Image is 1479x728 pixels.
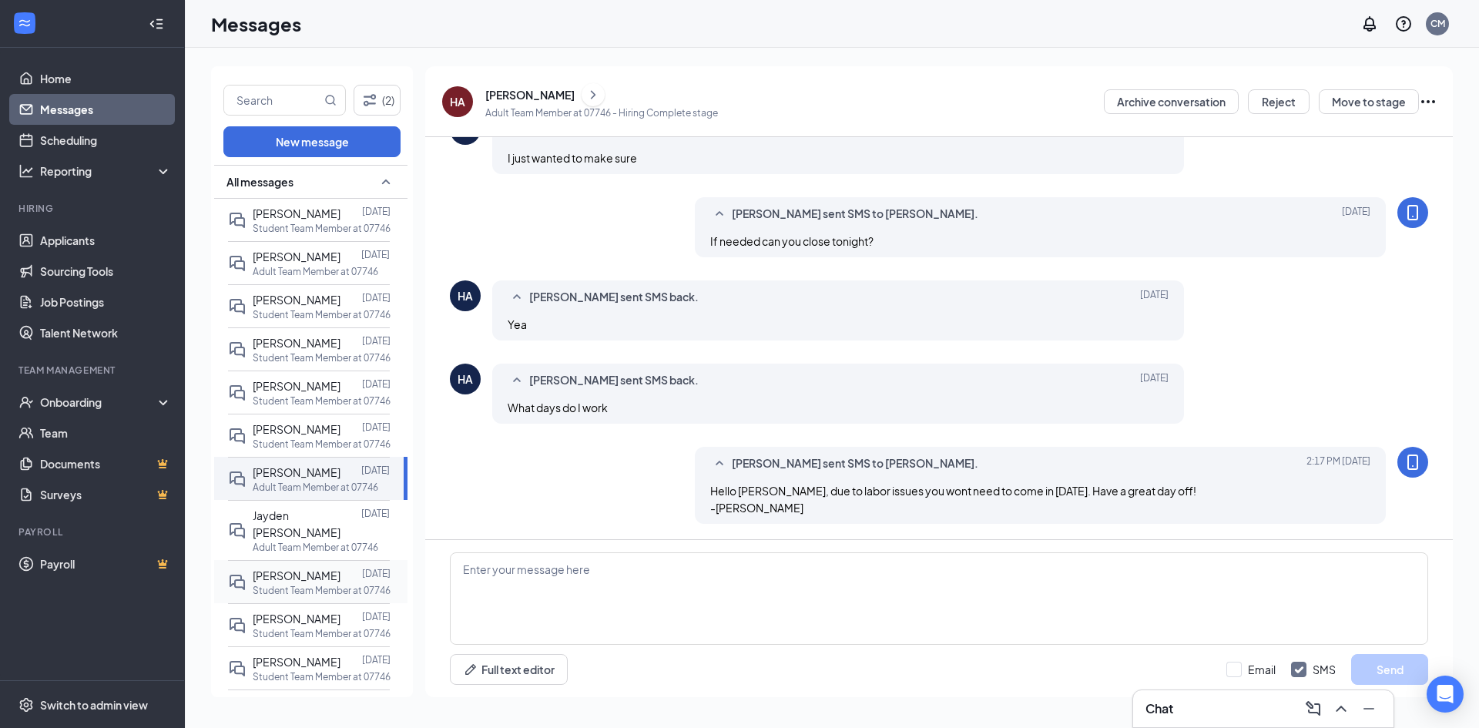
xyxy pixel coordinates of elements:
[228,211,246,230] svg: DoubleChat
[17,15,32,31] svg: WorkstreamLogo
[508,317,527,331] span: Yea
[1360,699,1378,718] svg: Minimize
[362,334,391,347] p: [DATE]
[1104,89,1239,114] button: Archive conversation
[18,697,34,713] svg: Settings
[18,163,34,179] svg: Analysis
[1301,696,1326,721] button: ComposeMessage
[529,288,699,307] span: [PERSON_NAME] sent SMS back.
[253,569,340,582] span: [PERSON_NAME]
[224,86,321,115] input: Search
[1329,696,1353,721] button: ChevronUp
[710,205,729,223] svg: SmallChevronUp
[529,371,699,390] span: [PERSON_NAME] sent SMS back.
[362,291,391,304] p: [DATE]
[253,584,391,597] p: Student Team Member at 07746
[1319,89,1419,114] button: Move to stage
[1304,699,1323,718] svg: ComposeMessage
[1419,92,1437,111] svg: Ellipses
[1140,288,1169,307] span: [DATE]
[508,151,637,165] span: I just wanted to make sure
[485,87,575,102] div: [PERSON_NAME]
[1306,455,1370,473] span: [DATE] 2:17 PM
[228,427,246,445] svg: DoubleChat
[40,479,172,510] a: SurveysCrown
[228,573,246,592] svg: DoubleChat
[253,438,391,451] p: Student Team Member at 07746
[211,11,301,37] h1: Messages
[40,418,172,448] a: Team
[458,371,473,387] div: HA
[1351,654,1428,685] button: Send
[361,248,390,261] p: [DATE]
[40,163,173,179] div: Reporting
[1145,700,1173,717] h3: Chat
[732,455,978,473] span: [PERSON_NAME] sent SMS to [PERSON_NAME].
[253,351,391,364] p: Student Team Member at 07746
[253,379,340,393] span: [PERSON_NAME]
[228,522,246,540] svg: DoubleChat
[361,91,379,109] svg: Filter
[18,364,169,377] div: Team Management
[253,670,391,683] p: Student Team Member at 07746
[253,627,391,640] p: Student Team Member at 07746
[253,336,340,350] span: [PERSON_NAME]
[253,465,340,479] span: [PERSON_NAME]
[1332,699,1350,718] svg: ChevronUp
[1430,17,1445,30] div: CM
[450,94,465,109] div: HA
[1342,205,1370,223] span: [DATE]
[40,549,172,579] a: PayrollCrown
[354,85,401,116] button: Filter (2)
[1394,15,1413,33] svg: QuestionInfo
[40,94,172,125] a: Messages
[253,293,340,307] span: [PERSON_NAME]
[324,94,337,106] svg: MagnifyingGlass
[508,371,526,390] svg: SmallChevronUp
[710,234,874,248] span: If needed can you close tonight?
[362,567,391,580] p: [DATE]
[1360,15,1379,33] svg: Notifications
[228,341,246,359] svg: DoubleChat
[253,541,378,554] p: Adult Team Member at 07746
[223,126,401,157] button: New message
[732,205,978,223] span: [PERSON_NAME] sent SMS to [PERSON_NAME].
[40,225,172,256] a: Applicants
[253,422,340,436] span: [PERSON_NAME]
[253,394,391,408] p: Student Team Member at 07746
[40,287,172,317] a: Job Postings
[226,174,293,190] span: All messages
[18,394,34,410] svg: UserCheck
[1427,676,1464,713] div: Open Intercom Messenger
[228,297,246,316] svg: DoubleChat
[228,384,246,402] svg: DoubleChat
[361,464,390,477] p: [DATE]
[1140,371,1169,390] span: [DATE]
[40,697,148,713] div: Switch to admin view
[362,205,391,218] p: [DATE]
[228,659,246,678] svg: DoubleChat
[253,250,340,263] span: [PERSON_NAME]
[149,16,164,32] svg: Collapse
[1404,203,1422,222] svg: MobileSms
[377,173,395,191] svg: SmallChevronUp
[508,401,608,414] span: What days do I work
[18,202,169,215] div: Hiring
[253,265,378,278] p: Adult Team Member at 07746
[710,455,729,473] svg: SmallChevronUp
[361,507,390,520] p: [DATE]
[228,470,246,488] svg: DoubleChat
[485,106,718,119] p: Adult Team Member at 07746 - Hiring Complete stage
[463,662,478,677] svg: Pen
[253,481,378,494] p: Adult Team Member at 07746
[253,308,391,321] p: Student Team Member at 07746
[1357,696,1381,721] button: Minimize
[40,317,172,348] a: Talent Network
[585,86,601,104] svg: ChevronRight
[582,83,605,106] button: ChevronRight
[253,508,340,539] span: Jayden [PERSON_NAME]
[710,484,1196,515] span: Hello [PERSON_NAME], due to labor issues you wont need to come in [DATE]. Have a great day off! -...
[253,655,340,669] span: [PERSON_NAME]
[450,654,568,685] button: Full text editorPen
[40,125,172,156] a: Scheduling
